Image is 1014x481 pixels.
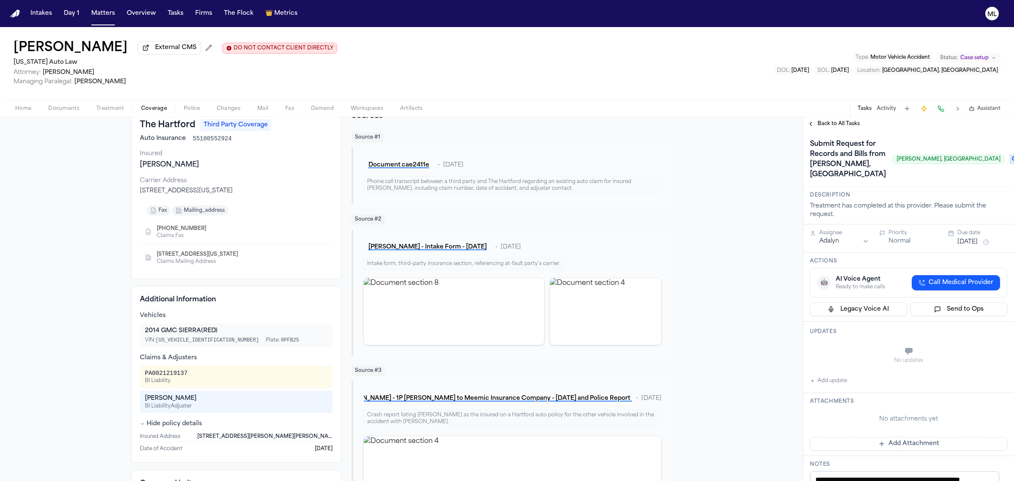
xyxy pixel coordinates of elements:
[363,158,434,173] button: Document cae2411e
[140,119,195,131] h3: The Hartford
[877,105,896,112] button: Activity
[140,354,333,362] div: Claims & Adjusters
[810,202,1007,219] div: Treatment has completed at this provider. Please submit the request.
[495,243,497,251] span: •
[810,437,1007,451] button: Add Attachment
[501,243,521,251] span: [DATE]
[820,279,828,287] span: 🤖
[48,105,79,112] span: Documents
[192,6,215,21] a: Firms
[140,445,183,452] span: Date of Accident
[836,275,885,284] div: AI Voice Agent
[810,461,1007,468] h3: Notes
[836,284,885,290] div: Ready to make calls
[140,177,333,185] div: Carrier Address
[810,398,1007,405] h3: Attachments
[157,258,245,265] div: Claims Mailing Address
[855,66,1000,75] button: Edit Location: Flint, MI
[960,55,989,61] span: Case setup
[138,41,201,55] button: External CMS
[810,192,1007,199] h3: Description
[977,105,1000,112] span: Assistant
[140,160,333,170] div: [PERSON_NAME]
[889,237,910,246] button: Normal
[14,41,128,56] button: Edit matter name
[157,232,213,239] div: Claims Fax
[893,155,1004,164] span: [PERSON_NAME], [GEOGRAPHIC_DATA]
[140,295,333,305] h4: Additional Information
[257,105,268,112] span: Mail
[158,207,167,214] span: fax
[981,237,991,247] button: Snooze task
[155,44,196,52] span: External CMS
[363,410,662,427] div: Crash report listing [PERSON_NAME] as the insured on a Hartford auto policy for the other vehicle...
[912,275,1000,290] button: Call Medical Provider
[969,105,1000,112] button: Assistant
[853,53,932,62] button: Edit Type: Motor Vehicle Accident
[145,337,259,344] span: VIN:
[60,6,83,21] button: Day 1
[140,420,202,428] button: Hide policy details
[155,337,259,343] span: [US_VEHICLE_IDENTIFICATION_NUMBER]
[27,6,55,21] button: Intakes
[810,258,1007,265] h3: Actions
[172,205,228,216] button: mailing_address
[145,327,327,335] div: 2014 GMC SIERRA (RED)
[810,415,1007,424] div: No attachments yet
[777,68,790,73] span: DOL :
[74,79,126,85] span: [PERSON_NAME]
[550,278,662,345] div: View document section 4
[889,230,938,236] div: Priority
[145,394,327,403] div: [PERSON_NAME]
[221,6,257,21] a: The Flock
[140,433,180,440] span: Insured Address
[803,120,864,127] button: Back to All Tasks
[351,105,383,112] span: Workspaces
[810,328,1007,335] h3: Updates
[164,6,187,21] button: Tasks
[641,394,662,403] span: [DATE]
[929,279,993,287] span: Call Medical Provider
[957,230,1007,236] div: Due date
[818,120,860,127] span: Back to All Tasks
[901,103,913,115] button: Add Task
[10,10,20,18] img: Finch Logo
[352,214,385,224] span: Source # 2
[262,6,301,21] button: crownMetrics
[815,66,851,75] button: Edit SOL: 2028-09-02
[819,230,869,236] div: Assignee
[96,105,124,112] span: Treatment
[870,55,930,60] span: Motor Vehicle Accident
[141,105,167,112] span: Coverage
[184,207,225,214] span: mailing_address
[810,303,907,316] button: Legacy Voice AI
[636,394,638,403] span: •
[857,68,881,73] span: Location :
[145,369,188,377] div: PA0021219137
[352,366,385,376] span: Source # 3
[858,105,872,112] button: Tasks
[88,6,118,21] button: Matters
[197,433,333,440] span: [STREET_ADDRESS][PERSON_NAME][PERSON_NAME]
[15,105,31,112] span: Home
[856,55,869,60] span: Type :
[145,403,327,410] div: BI Liability Adjuster
[281,337,299,343] span: 0PFB25
[443,161,463,169] span: [DATE]
[311,105,334,112] span: Demand
[200,119,271,131] span: Third Party Coverage
[14,79,73,85] span: Managing Paralegal:
[14,69,41,76] span: Attorney:
[352,132,384,142] span: Source # 1
[123,6,159,21] a: Overview
[140,150,333,158] div: Insured
[363,176,662,194] div: Phone call transcript between a third party and The Hartford regarding an existing auto claim for...
[363,240,492,255] button: [PERSON_NAME] - Intake Form - [DATE]
[363,278,545,345] div: View document section 8
[364,278,544,345] img: Document section 8
[285,105,294,112] span: Fax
